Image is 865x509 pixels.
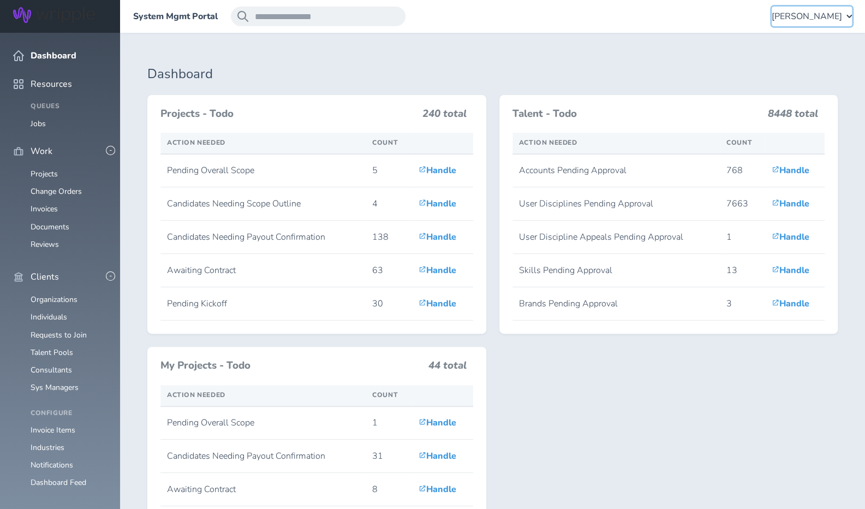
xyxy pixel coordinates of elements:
span: Work [31,146,52,156]
span: Clients [31,272,59,282]
span: Action Needed [519,138,577,147]
h3: 240 total [422,108,467,125]
h4: Configure [31,410,107,417]
span: Action Needed [167,390,225,399]
td: 13 [720,254,765,287]
span: Count [726,138,752,147]
td: 1 [720,221,765,254]
a: Change Orders [31,186,82,197]
td: Pending Overall Scope [160,154,366,187]
a: Handle [419,483,456,495]
span: Dashboard [31,51,76,61]
td: 5 [366,154,412,187]
td: Pending Kickoff [160,287,366,321]
td: User Discipline Appeals Pending Approval [512,221,720,254]
td: Candidates Needing Payout Confirmation [160,221,366,254]
a: Notifications [31,460,73,470]
span: Count [372,138,398,147]
td: Candidates Needing Scope Outline [160,187,366,221]
h3: My Projects - Todo [160,360,422,372]
a: System Mgmt Portal [133,11,218,21]
td: 30 [366,287,412,321]
td: Skills Pending Approval [512,254,720,287]
a: Requests to Join [31,330,87,340]
a: Individuals [31,312,67,322]
h3: 8448 total [768,108,818,125]
h4: Queues [31,103,107,110]
td: Candidates Needing Payout Confirmation [160,440,366,473]
a: Dashboard Feed [31,477,86,488]
a: Invoice Items [31,425,75,435]
button: - [106,146,115,155]
a: Reviews [31,239,59,250]
td: 138 [366,221,412,254]
a: Handle [772,231,809,243]
a: Organizations [31,294,77,305]
td: 3 [720,287,765,321]
td: Accounts Pending Approval [512,154,720,187]
a: Handle [419,198,456,210]
a: Projects [31,169,58,179]
a: Handle [772,198,809,210]
h3: Talent - Todo [512,108,762,120]
a: Sys Managers [31,382,79,393]
td: 7663 [720,187,765,221]
td: 63 [366,254,412,287]
a: Industries [31,442,64,453]
h3: Projects - Todo [160,108,416,120]
td: Awaiting Contract [160,254,366,287]
a: Jobs [31,119,46,129]
a: Handle [772,264,809,276]
td: 31 [366,440,412,473]
a: Invoices [31,204,58,214]
td: Awaiting Contract [160,473,366,506]
h3: 44 total [428,360,467,376]
a: Documents [31,222,69,232]
td: Pending Overall Scope [160,406,366,440]
span: Count [372,390,398,399]
span: [PERSON_NAME] [772,11,842,21]
a: Talent Pools [31,347,73,358]
a: Handle [419,231,456,243]
span: Resources [31,79,72,89]
a: Handle [772,164,809,176]
td: Brands Pending Approval [512,287,720,321]
h1: Dashboard [147,67,838,82]
a: Handle [772,298,809,310]
a: Handle [419,298,456,310]
a: Handle [419,417,456,429]
span: Action Needed [167,138,225,147]
a: Consultants [31,365,72,375]
a: Handle [419,164,456,176]
td: 8 [366,473,412,506]
td: 4 [366,187,412,221]
td: User Disciplines Pending Approval [512,187,720,221]
td: 768 [720,154,765,187]
a: Handle [419,264,456,276]
a: Handle [419,450,456,462]
td: 1 [366,406,412,440]
button: [PERSON_NAME] [772,7,852,26]
img: Wripple [13,7,95,23]
button: - [106,271,115,281]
